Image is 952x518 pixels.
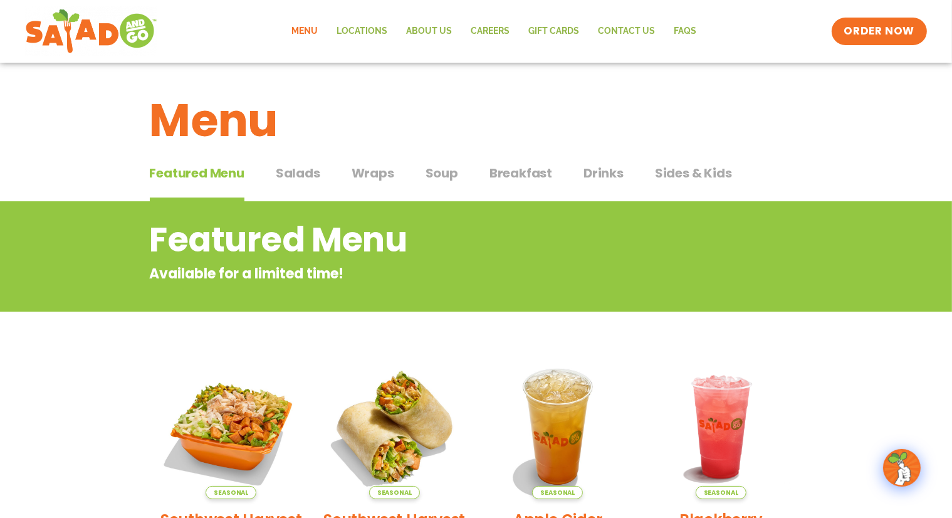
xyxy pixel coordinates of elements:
[150,214,702,265] h2: Featured Menu
[150,159,803,202] div: Tabbed content
[583,164,624,182] span: Drinks
[25,6,157,56] img: new-SAG-logo-768×292
[426,164,458,182] span: Soup
[462,17,520,46] a: Careers
[206,486,256,499] span: Seasonal
[832,18,927,45] a: ORDER NOW
[150,87,803,154] h1: Menu
[352,164,394,182] span: Wraps
[150,263,702,284] p: Available for a limited time!
[655,164,732,182] span: Sides & Kids
[696,486,746,499] span: Seasonal
[150,164,244,182] span: Featured Menu
[276,164,320,182] span: Salads
[489,164,552,182] span: Breakfast
[369,486,420,499] span: Seasonal
[397,17,462,46] a: About Us
[844,24,914,39] span: ORDER NOW
[283,17,328,46] a: Menu
[665,17,706,46] a: FAQs
[159,354,304,499] img: Product photo for Southwest Harvest Salad
[649,354,793,499] img: Product photo for Blackberry Bramble Lemonade
[283,17,706,46] nav: Menu
[322,354,467,499] img: Product photo for Southwest Harvest Wrap
[532,486,583,499] span: Seasonal
[486,354,630,499] img: Product photo for Apple Cider Lemonade
[589,17,665,46] a: Contact Us
[328,17,397,46] a: Locations
[884,450,919,485] img: wpChatIcon
[520,17,589,46] a: GIFT CARDS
